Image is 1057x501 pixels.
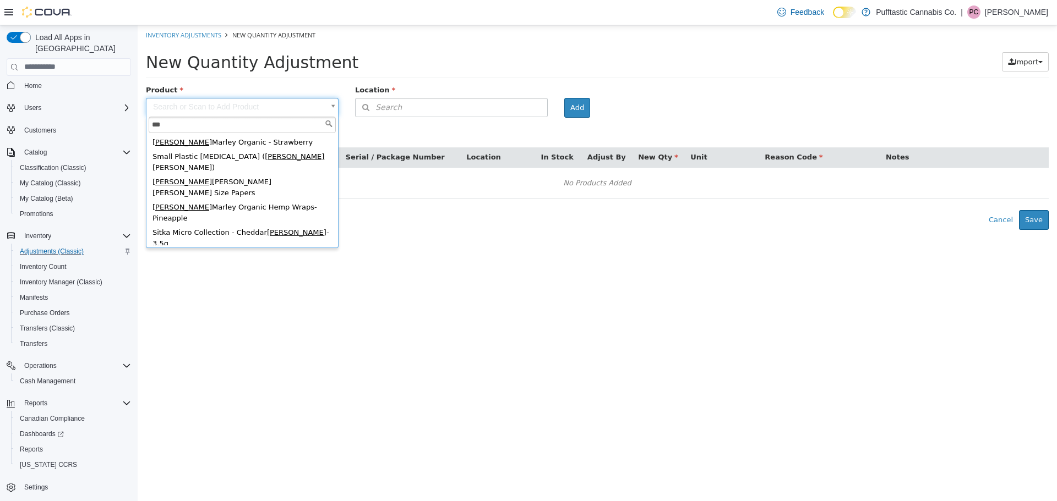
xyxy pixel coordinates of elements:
a: My Catalog (Beta) [15,192,78,205]
span: [PERSON_NAME] [15,113,74,121]
span: Inventory Manager (Classic) [20,278,102,287]
span: Settings [20,480,131,494]
button: Operations [20,359,61,372]
span: Settings [24,483,48,492]
span: My Catalog (Beta) [15,192,131,205]
a: Home [20,79,46,92]
button: Reports [11,442,135,457]
a: Cash Management [15,375,80,388]
a: Transfers (Classic) [15,322,79,335]
span: Inventory Count [15,260,131,273]
span: Operations [24,361,57,370]
button: Cash Management [11,373,135,389]
a: Reports [15,443,47,456]
span: [PERSON_NAME] [129,203,189,211]
span: Classification (Classic) [20,163,86,172]
button: Inventory Count [11,259,135,274]
p: [PERSON_NAME] [985,5,1048,19]
a: Feedback [773,1,829,23]
button: Transfers (Classic) [11,321,135,336]
span: Transfers (Classic) [15,322,131,335]
span: Canadian Compliance [15,412,131,425]
span: [US_STATE] CCRS [20,460,77,469]
a: [US_STATE] CCRS [15,458,81,471]
span: Reports [20,445,43,454]
span: Inventory Count [20,262,67,271]
button: Inventory [20,229,56,243]
img: Cova [22,7,72,18]
button: Transfers [11,336,135,351]
a: Manifests [15,291,52,304]
a: Canadian Compliance [15,412,89,425]
button: Promotions [11,206,135,222]
span: Reports [20,397,131,410]
a: Settings [20,481,52,494]
span: Manifests [15,291,131,304]
span: Reports [15,443,131,456]
span: Purchase Orders [20,309,70,317]
span: Adjustments (Classic) [15,245,131,258]
a: Inventory Count [15,260,71,273]
a: Promotions [15,207,58,221]
button: Users [2,100,135,115]
span: Cash Management [20,377,75,386]
div: Marley Organic - Strawberry [11,110,198,125]
span: My Catalog (Classic) [15,177,131,190]
span: [PERSON_NAME] [15,178,74,186]
span: Cash Management [15,375,131,388]
span: Inventory Manager (Classic) [15,276,131,289]
span: Home [24,81,42,90]
button: Customers [2,122,135,138]
span: PC [969,5,979,19]
a: Adjustments (Classic) [15,245,88,258]
button: My Catalog (Classic) [11,175,135,191]
button: Catalog [20,146,51,159]
span: Inventory [20,229,131,243]
a: My Catalog (Classic) [15,177,85,190]
span: Inventory [24,232,51,240]
button: Catalog [2,145,135,160]
span: Operations [20,359,131,372]
span: Catalog [24,148,47,157]
button: Purchase Orders [11,305,135,321]
button: My Catalog (Beta) [11,191,135,206]
span: Washington CCRS [15,458,131,471]
button: Canadian Compliance [11,411,135,426]
a: Transfers [15,337,52,350]
span: Promotions [20,210,53,218]
span: Load All Apps in [GEOGRAPHIC_DATA] [31,32,131,54]
span: [PERSON_NAME] [15,152,74,161]
span: Adjustments (Classic) [20,247,84,256]
span: Canadian Compliance [20,414,85,423]
span: Customers [20,123,131,137]
span: [PERSON_NAME] [127,127,187,135]
span: Home [20,79,131,92]
a: Classification (Classic) [15,161,91,174]
a: Purchase Orders [15,306,74,320]
button: Home [2,78,135,93]
button: Settings [2,479,135,495]
div: Marley Organic Hemp Wraps- Pineapple [11,175,198,200]
div: Small Plastic [MEDICAL_DATA] ( [PERSON_NAME]) [11,124,198,150]
div: [PERSON_NAME] [PERSON_NAME] Size Papers [11,150,198,175]
span: Dashboards [15,427,131,441]
span: Classification (Classic) [15,161,131,174]
span: Feedback [791,7,824,18]
div: Sitka Micro Collection - Cheddar - 3.5g [11,200,198,225]
a: Dashboards [15,427,68,441]
button: Operations [2,358,135,373]
button: Users [20,101,46,114]
span: Transfers [20,339,47,348]
button: Reports [20,397,52,410]
button: Classification (Classic) [11,160,135,175]
a: Customers [20,124,61,137]
span: My Catalog (Beta) [20,194,73,203]
button: Inventory Manager (Classic) [11,274,135,290]
a: Dashboards [11,426,135,442]
button: Reports [2,395,135,411]
span: Dashboards [20,430,64,438]
span: Users [24,103,41,112]
span: Reports [24,399,47,408]
span: Manifests [20,293,48,302]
